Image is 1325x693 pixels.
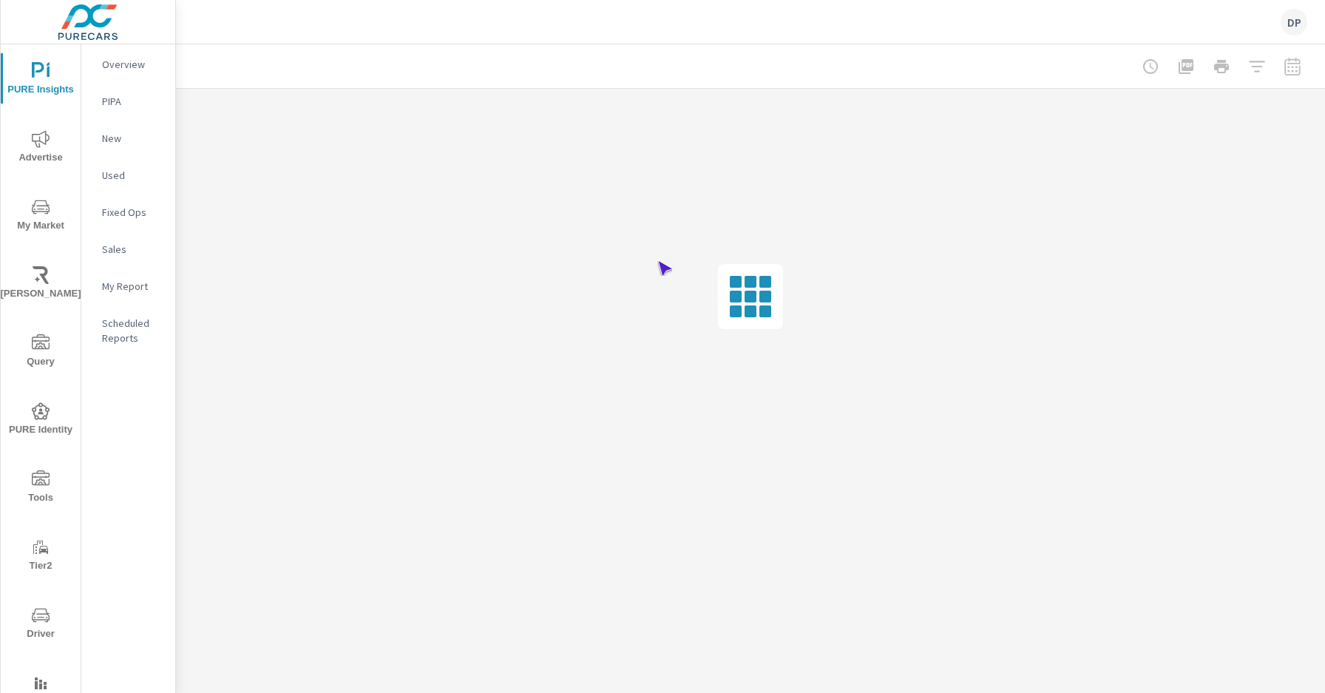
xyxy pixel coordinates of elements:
[5,130,76,166] span: Advertise
[5,470,76,507] span: Tools
[5,402,76,439] span: PURE Identity
[5,334,76,371] span: Query
[81,90,175,112] div: PIPA
[81,201,175,223] div: Fixed Ops
[102,57,163,72] p: Overview
[81,238,175,260] div: Sales
[81,53,175,75] div: Overview
[102,168,163,183] p: Used
[81,127,175,149] div: New
[102,131,163,146] p: New
[102,242,163,257] p: Sales
[5,266,76,302] span: [PERSON_NAME]
[102,94,163,109] p: PIPA
[5,62,76,98] span: PURE Insights
[1281,9,1307,36] div: DP
[81,312,175,349] div: Scheduled Reports
[5,538,76,575] span: Tier2
[102,279,163,294] p: My Report
[81,164,175,186] div: Used
[102,205,163,220] p: Fixed Ops
[5,606,76,643] span: Driver
[81,275,175,297] div: My Report
[102,316,163,345] p: Scheduled Reports
[5,198,76,234] span: My Market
